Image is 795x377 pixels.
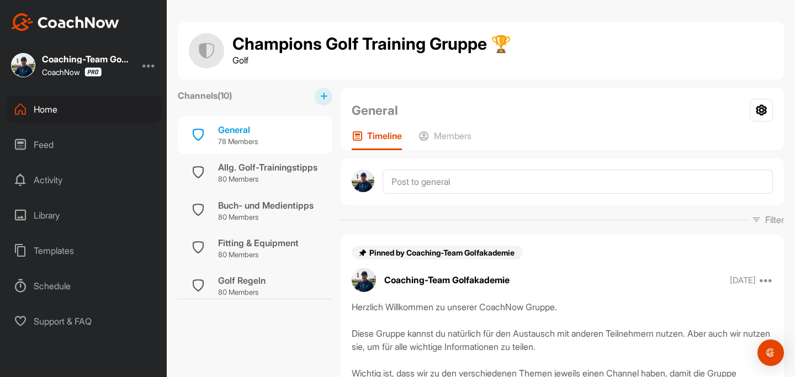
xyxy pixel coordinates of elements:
[84,67,102,77] img: CoachNow Pro
[765,213,784,226] p: Filter
[6,237,162,264] div: Templates
[218,123,258,136] div: General
[358,248,367,257] img: pin
[730,275,756,286] p: [DATE]
[218,274,266,287] div: Golf Regeln
[218,249,299,261] p: 80 Members
[369,248,516,257] span: Pinned by Coaching-Team Golfakademie
[6,307,162,335] div: Support & FAQ
[218,174,317,185] p: 80 Members
[6,166,162,194] div: Activity
[218,236,299,249] div: Fitting & Equipment
[352,268,376,292] img: avatar
[232,35,511,54] h1: Champions Golf Training Gruppe 🏆
[367,130,402,141] p: Timeline
[11,13,119,31] img: CoachNow
[757,339,784,366] div: Open Intercom Messenger
[6,201,162,229] div: Library
[352,169,374,192] img: avatar
[218,161,317,174] div: Allg. Golf-Trainingstipps
[218,212,314,223] p: 80 Members
[189,33,224,68] img: group
[178,89,232,102] label: Channels ( 10 )
[42,67,102,77] div: CoachNow
[11,53,35,77] img: square_76f96ec4196c1962453f0fa417d3756b.jpg
[352,101,398,120] h2: General
[384,273,510,286] p: Coaching-Team Golfakademie
[218,287,266,298] p: 80 Members
[218,136,258,147] p: 78 Members
[6,131,162,158] div: Feed
[218,199,314,212] div: Buch- und Medientipps
[232,54,511,67] p: Golf
[42,55,130,63] div: Coaching-Team Golfakademie
[6,272,162,300] div: Schedule
[6,95,162,123] div: Home
[434,130,471,141] p: Members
